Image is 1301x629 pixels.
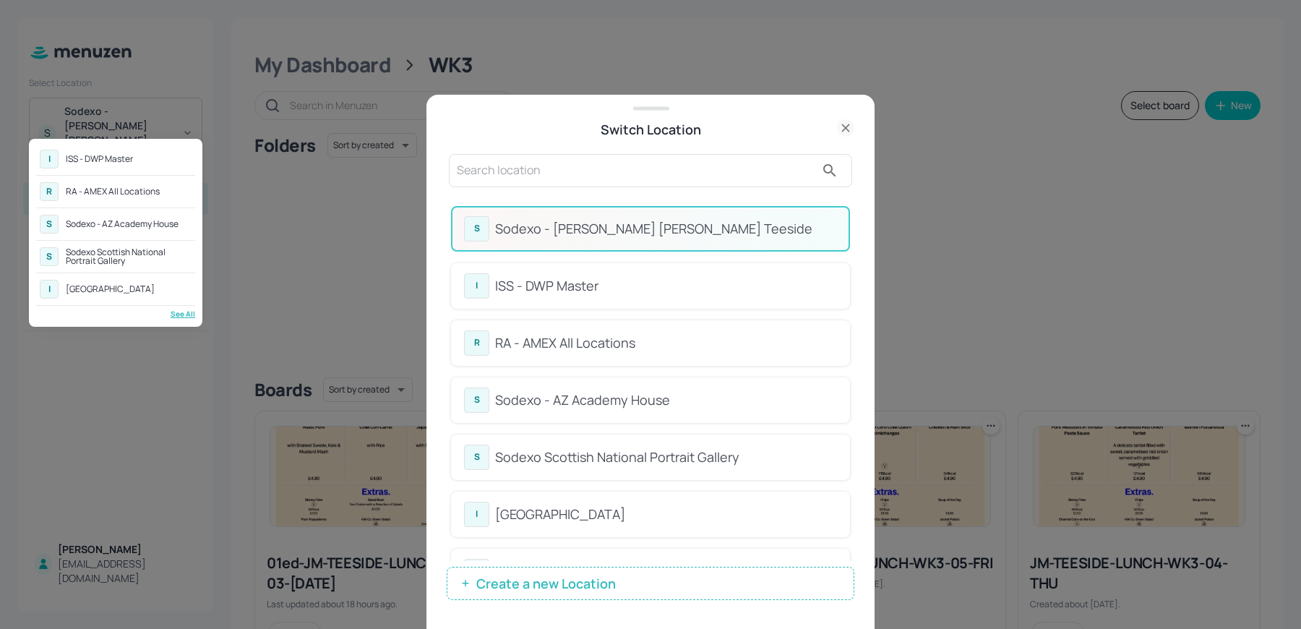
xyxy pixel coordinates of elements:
[40,280,59,299] div: I
[66,220,179,228] div: Sodexo - AZ Academy House
[40,247,59,266] div: S
[66,285,155,294] div: [GEOGRAPHIC_DATA]
[66,187,160,196] div: RA - AMEX All Locations
[40,215,59,234] div: S
[40,182,59,201] div: R
[36,309,195,320] div: See All
[66,248,192,265] div: Sodexo Scottish National Portrait Gallery
[40,150,59,168] div: I
[66,155,133,163] div: ISS - DWP Master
